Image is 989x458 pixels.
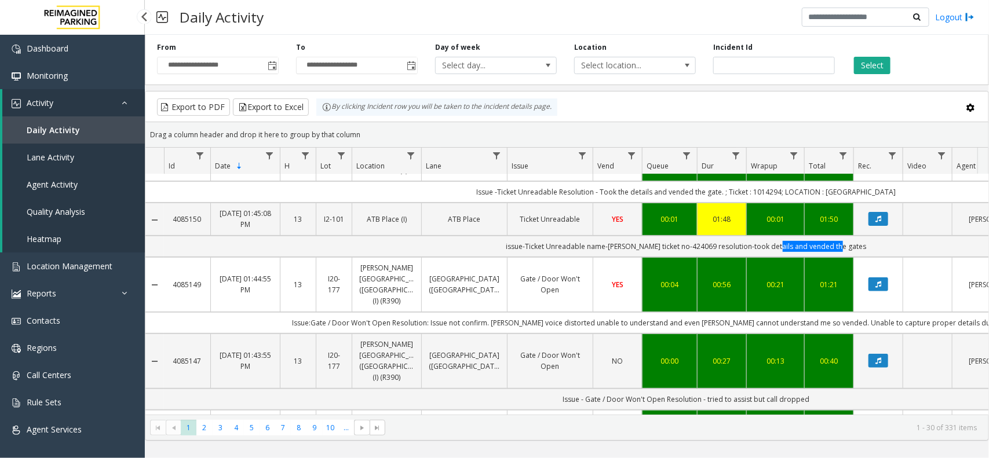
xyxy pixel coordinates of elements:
span: Location [356,161,385,171]
span: Dur [702,161,714,171]
a: Gate / Door Won't Open [514,273,586,295]
span: YES [612,280,623,290]
a: Daily Activity [2,116,145,144]
div: 00:13 [754,356,797,367]
a: Vend Filter Menu [624,148,640,163]
span: Rule Sets [27,397,61,408]
span: Page 11 [338,420,354,435]
img: 'icon' [12,262,21,272]
span: Toggle popup [265,57,278,74]
span: Issue [512,161,528,171]
a: Agent Activity [2,171,145,198]
span: Reports [27,288,56,299]
span: Vend [597,161,614,171]
a: 01:50 [812,214,846,225]
img: 'icon' [12,398,21,408]
a: 00:27 [705,356,739,367]
a: Quality Analysis [2,198,145,225]
a: Collapse Details [145,280,164,290]
span: Go to the next page [354,420,370,436]
a: 13 [287,279,309,290]
a: Id Filter Menu [192,148,208,163]
img: 'icon' [12,426,21,435]
a: ATB Place [429,214,500,225]
span: Lane [426,161,441,171]
span: YES [612,214,623,224]
a: YES [600,214,635,225]
img: 'icon' [12,72,21,81]
a: 4085147 [171,356,203,367]
a: Dur Filter Menu [728,148,744,163]
span: Go to the next page [357,423,367,433]
a: Total Filter Menu [835,148,851,163]
span: Id [169,161,175,171]
button: Export to Excel [233,98,309,116]
div: 00:40 [812,356,846,367]
a: Location Filter Menu [403,148,419,163]
a: Queue Filter Menu [679,148,695,163]
a: Date Filter Menu [262,148,278,163]
span: Page 5 [244,420,260,435]
span: Heatmap [27,233,61,244]
span: Page 6 [260,420,275,435]
span: Contacts [27,315,60,326]
span: Location Management [27,261,112,272]
span: NO [612,356,623,366]
span: Total [809,161,826,171]
label: Day of week [435,42,480,53]
span: Page 7 [275,420,291,435]
span: Rec. [858,161,871,171]
a: Issue Filter Menu [575,148,590,163]
a: Collapse Details [145,357,164,366]
a: Lane Activity [2,144,145,171]
img: 'icon' [12,344,21,353]
span: Lot [320,161,331,171]
a: ATB Place (I) [359,214,414,225]
div: 00:01 [754,214,797,225]
img: 'icon' [12,290,21,299]
span: Video [907,161,926,171]
span: Toggle popup [404,57,417,74]
span: Page 9 [306,420,322,435]
span: Page 1 [181,420,196,435]
a: [DATE] 01:45:08 PM [218,208,273,230]
div: By clicking Incident row you will be taken to the incident details page. [316,98,557,116]
a: Lane Filter Menu [489,148,505,163]
img: logout [965,11,975,23]
a: 13 [287,214,309,225]
span: Activity [27,97,53,108]
a: Wrapup Filter Menu [786,148,802,163]
a: 01:21 [812,279,846,290]
a: 00:21 [754,279,797,290]
span: Page 10 [323,420,338,435]
span: Agent Activity [27,179,78,190]
img: infoIcon.svg [322,102,331,112]
a: [DATE] 01:43:55 PM [218,350,273,372]
img: 'icon' [12,99,21,108]
span: Lane Activity [27,152,74,163]
a: H Filter Menu [298,148,313,163]
a: Ticket Unreadable [514,214,586,225]
a: [GEOGRAPHIC_DATA] ([GEOGRAPHIC_DATA]) [429,273,500,295]
a: [GEOGRAPHIC_DATA] ([GEOGRAPHIC_DATA]) [429,350,500,372]
div: Data table [145,148,988,415]
a: I20-177 [323,273,345,295]
span: Go to the last page [370,420,385,436]
a: 00:00 [649,356,690,367]
span: Select day... [436,57,532,74]
label: From [157,42,176,53]
a: 4085149 [171,279,203,290]
a: Logout [935,11,975,23]
span: Regions [27,342,57,353]
a: 00:04 [649,279,690,290]
span: Quality Analysis [27,206,85,217]
a: Heatmap [2,225,145,252]
span: Call Centers [27,369,71,380]
a: 00:01 [649,214,690,225]
span: H [284,161,290,171]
